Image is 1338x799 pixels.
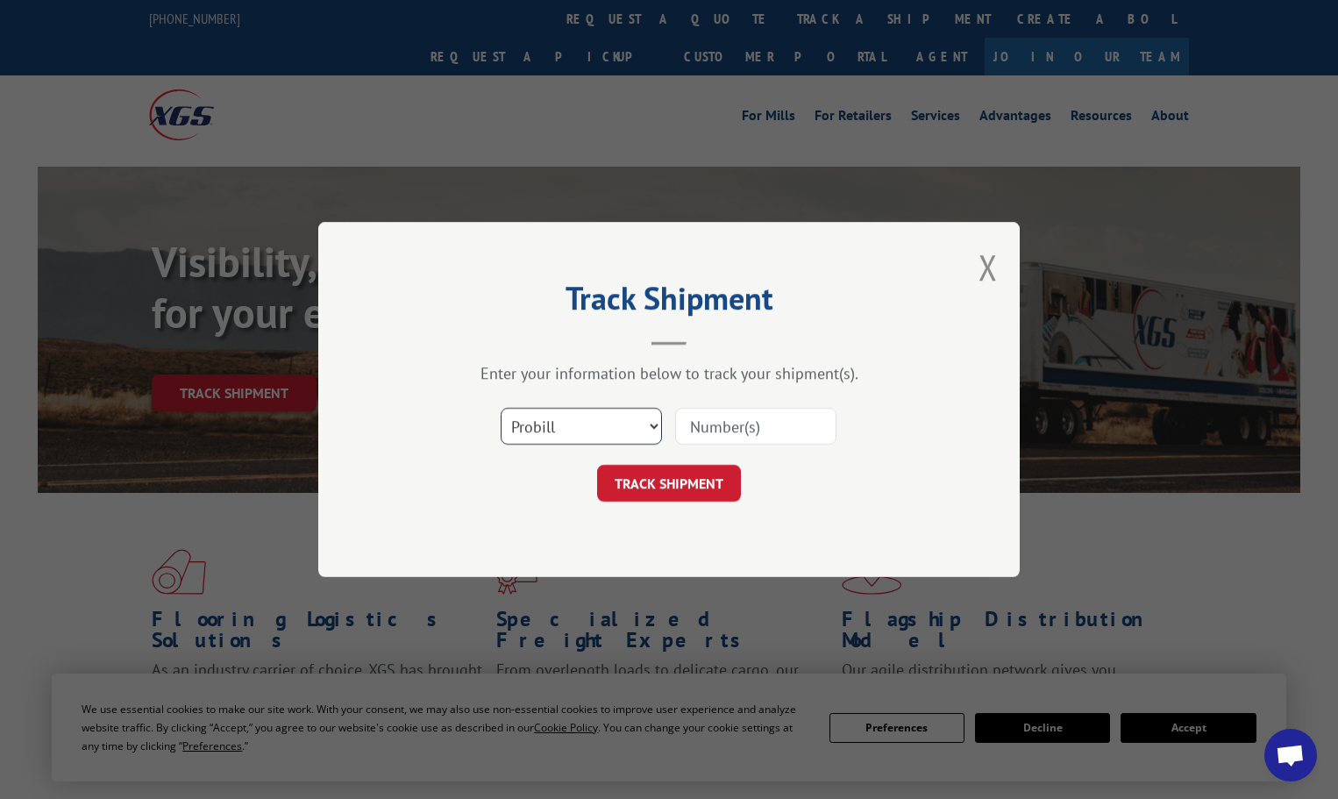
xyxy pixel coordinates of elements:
[1264,729,1317,781] div: Open chat
[597,465,741,502] button: TRACK SHIPMENT
[406,363,932,383] div: Enter your information below to track your shipment(s).
[675,408,836,445] input: Number(s)
[406,286,932,319] h2: Track Shipment
[979,244,998,290] button: Close modal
